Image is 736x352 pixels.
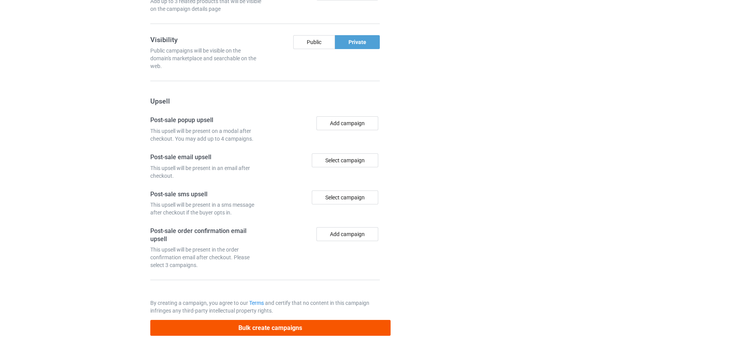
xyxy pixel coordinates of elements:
h4: Post-sale email upsell [150,153,262,162]
div: This upsell will be present in an email after checkout. [150,164,262,180]
div: This upsell will be present on a modal after checkout. You may add up to 4 campaigns. [150,127,262,143]
h4: Post-sale popup upsell [150,116,262,124]
button: Add campaign [316,227,378,241]
a: Terms [249,300,264,306]
div: Public campaigns will be visible on the domain's marketplace and searchable on the web. [150,47,262,70]
div: This upsell will be present in a sms message after checkout if the buyer opts in. [150,201,262,216]
button: Add campaign [316,116,378,130]
h3: Upsell [150,97,380,105]
button: Bulk create campaigns [150,320,391,336]
h4: Post-sale order confirmation email upsell [150,227,262,243]
div: Select campaign [312,153,378,167]
div: Public [293,35,335,49]
div: Private [335,35,380,49]
h4: Post-sale sms upsell [150,190,262,199]
h3: Visibility [150,35,262,44]
div: This upsell will be present in the order confirmation email after checkout. Please select 3 campa... [150,246,262,269]
div: Select campaign [312,190,378,204]
p: By creating a campaign, you agree to our and certify that no content in this campaign infringes a... [150,299,380,315]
